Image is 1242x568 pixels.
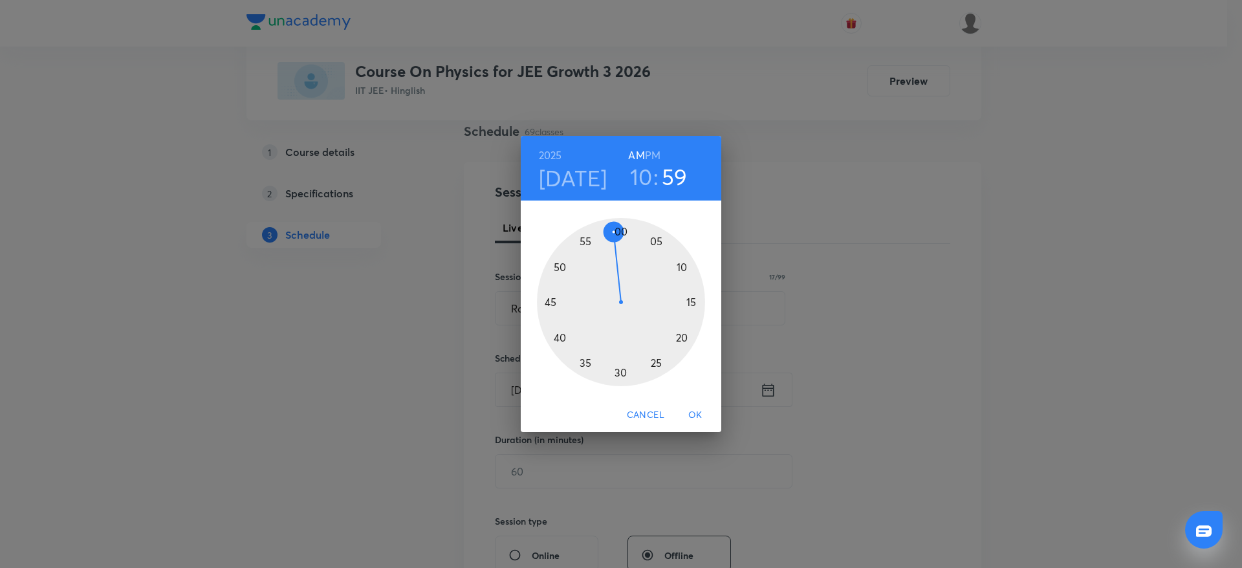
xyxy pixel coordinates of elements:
h3: : [653,163,659,190]
button: PM [645,146,660,164]
button: 2025 [539,146,562,164]
button: 10 [630,163,653,190]
button: OK [675,403,716,427]
button: 59 [662,163,688,190]
span: OK [680,407,711,423]
button: AM [628,146,644,164]
span: Cancel [627,407,664,423]
button: [DATE] [539,164,607,191]
button: Cancel [622,403,670,427]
